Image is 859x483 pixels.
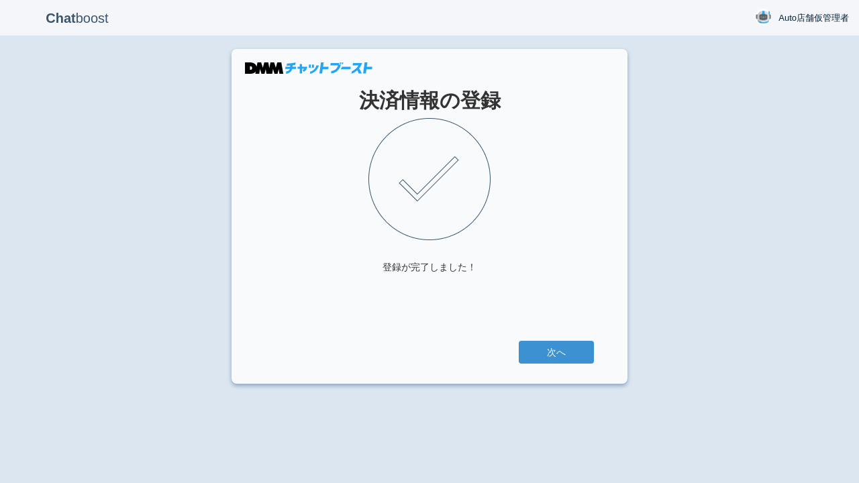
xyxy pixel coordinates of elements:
[10,1,144,35] p: boost
[383,260,476,274] div: 登録が完了しました！
[46,11,75,25] b: Chat
[755,9,772,25] img: User Image
[265,89,594,111] h1: 決済情報の登録
[368,118,491,240] img: check.png
[245,62,372,74] img: DMMチャットブースト
[778,11,849,25] span: Auto店舗仮管理者
[519,341,594,364] a: 次へ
